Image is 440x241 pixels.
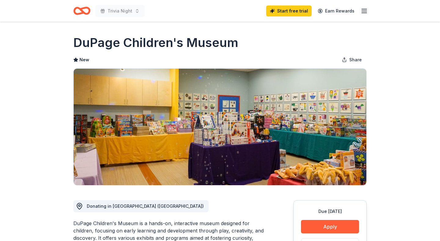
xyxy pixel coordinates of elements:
h1: DuPage Children's Museum [73,34,238,51]
button: Apply [301,220,359,233]
span: Share [349,56,362,63]
a: Start free trial [266,5,312,16]
span: Trivia Night [108,7,132,15]
button: Trivia Night [95,5,145,17]
span: Donating in [GEOGRAPHIC_DATA] ([GEOGRAPHIC_DATA]) [87,203,204,209]
a: Earn Rewards [314,5,358,16]
img: Image for DuPage Children's Museum [74,69,366,185]
div: Due [DATE] [301,208,359,215]
button: Share [337,54,367,66]
a: Home [73,4,90,18]
span: New [79,56,89,63]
